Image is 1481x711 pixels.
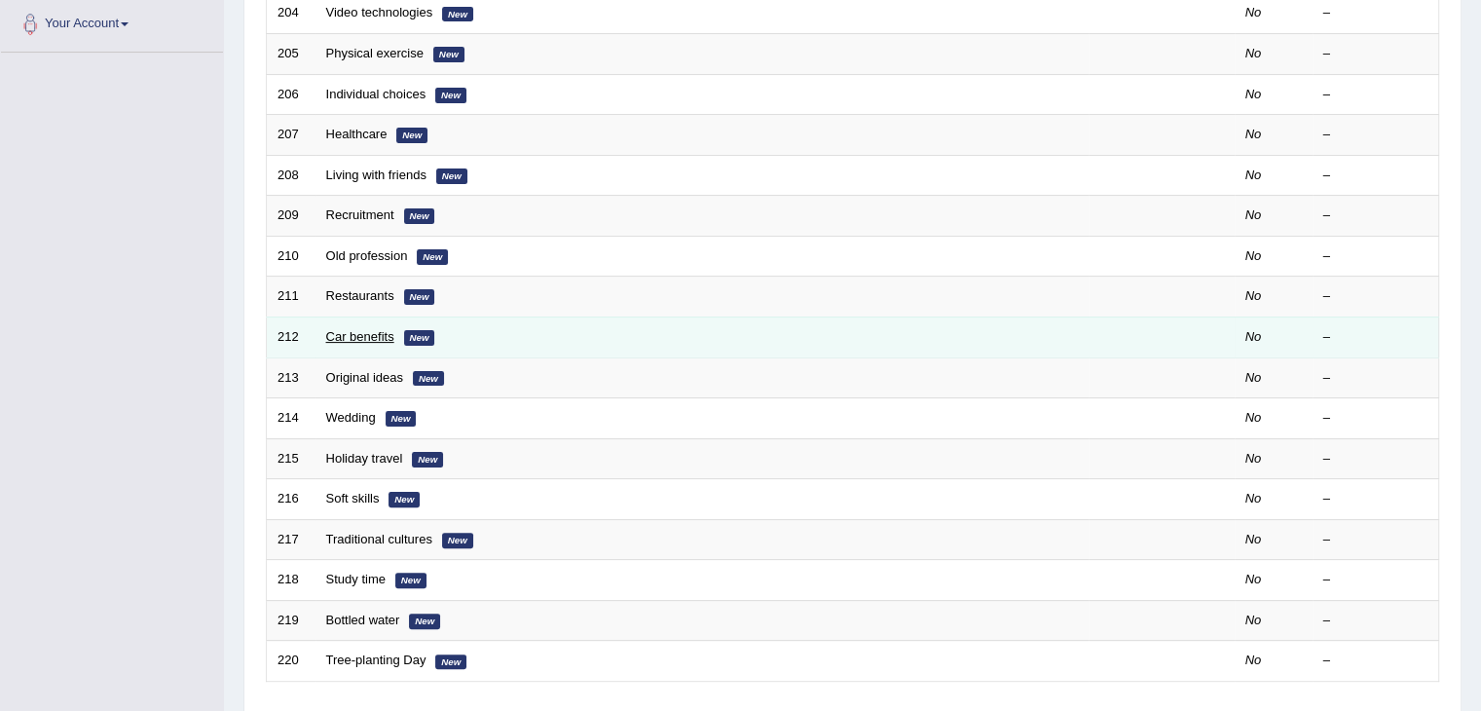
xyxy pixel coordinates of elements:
em: New [404,289,435,305]
td: 220 [267,641,315,682]
em: No [1245,410,1262,425]
em: No [1245,5,1262,19]
em: No [1245,46,1262,60]
em: No [1245,653,1262,667]
div: – [1323,206,1428,225]
a: Traditional cultures [326,532,432,546]
td: 210 [267,236,315,277]
em: New [442,533,473,548]
a: Restaurants [326,288,394,303]
a: Soft skills [326,491,380,505]
div: – [1323,612,1428,630]
em: New [404,330,435,346]
div: – [1323,247,1428,266]
a: Tree-planting Day [326,653,426,667]
div: – [1323,490,1428,508]
a: Holiday travel [326,451,403,466]
div: – [1323,126,1428,144]
td: 213 [267,357,315,398]
td: 219 [267,600,315,641]
td: 218 [267,560,315,601]
td: 205 [267,34,315,75]
em: No [1245,168,1262,182]
em: No [1245,613,1262,627]
td: 207 [267,115,315,156]
a: Bottled water [326,613,400,627]
td: 217 [267,519,315,560]
a: Video technologies [326,5,433,19]
em: New [396,128,427,143]
a: Individual choices [326,87,426,101]
div: – [1323,45,1428,63]
td: 208 [267,155,315,196]
a: Study time [326,572,386,586]
em: No [1245,248,1262,263]
a: Healthcare [326,127,388,141]
em: New [386,411,417,427]
div: – [1323,450,1428,468]
td: 206 [267,74,315,115]
em: No [1245,532,1262,546]
em: No [1245,572,1262,586]
a: Car benefits [326,329,394,344]
em: No [1245,127,1262,141]
a: Wedding [326,410,376,425]
a: Old profession [326,248,408,263]
div: – [1323,287,1428,306]
em: New [436,168,467,184]
em: New [433,47,464,62]
div: – [1323,369,1428,388]
em: No [1245,370,1262,385]
em: No [1245,87,1262,101]
div: – [1323,409,1428,428]
em: No [1245,491,1262,505]
em: New [442,7,473,22]
a: Physical exercise [326,46,424,60]
td: 209 [267,196,315,237]
div: – [1323,86,1428,104]
em: New [404,208,435,224]
div: – [1323,328,1428,347]
a: Living with friends [326,168,426,182]
em: New [413,371,444,387]
em: New [435,655,466,670]
em: New [417,249,448,265]
td: 216 [267,479,315,520]
em: New [389,492,420,507]
td: 215 [267,438,315,479]
td: 214 [267,398,315,439]
em: No [1245,207,1262,222]
em: New [409,614,440,629]
a: Recruitment [326,207,394,222]
a: Original ideas [326,370,404,385]
em: No [1245,288,1262,303]
td: 211 [267,277,315,318]
div: – [1323,4,1428,22]
div: – [1323,167,1428,185]
em: New [395,573,426,588]
div: – [1323,652,1428,670]
div: – [1323,531,1428,549]
div: – [1323,571,1428,589]
em: No [1245,329,1262,344]
em: New [435,88,466,103]
em: No [1245,451,1262,466]
td: 212 [267,317,315,357]
em: New [412,452,443,468]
